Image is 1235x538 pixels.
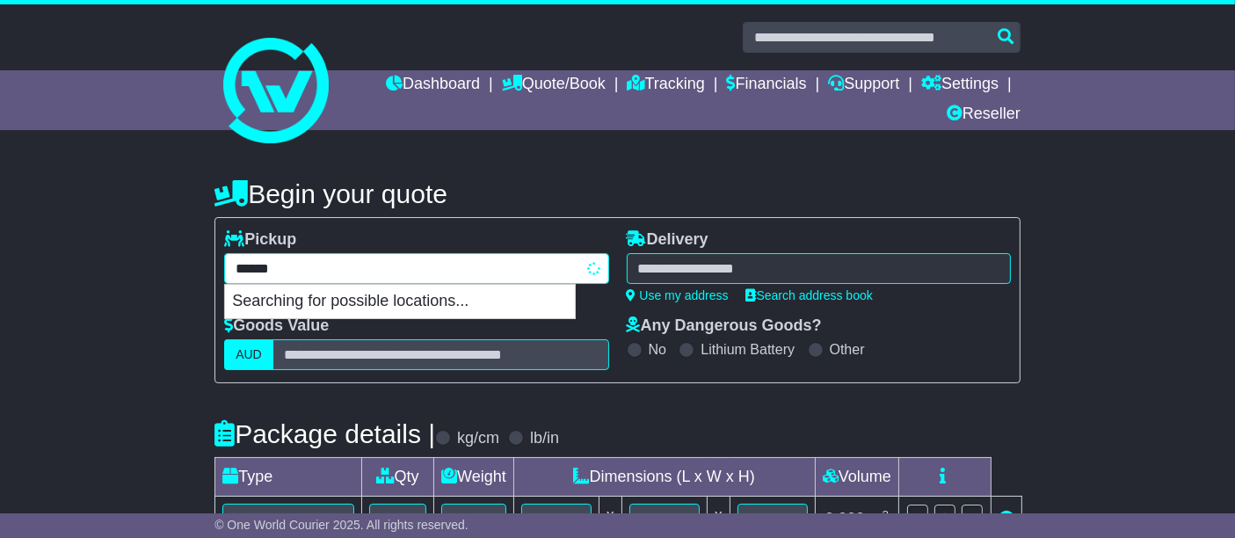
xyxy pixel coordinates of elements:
a: Settings [921,70,999,100]
span: m [869,510,890,527]
label: Any Dangerous Goods? [627,316,822,336]
a: Use my address [627,288,729,302]
span: © One World Courier 2025. All rights reserved. [214,518,469,532]
h4: Begin your quote [214,179,1021,208]
td: Type [215,458,362,497]
td: Weight [434,458,514,497]
label: Other [830,341,865,358]
sup: 3 [883,508,890,521]
a: Reseller [947,100,1021,130]
a: Financials [727,70,807,100]
label: AUD [224,339,273,370]
label: Goods Value [224,316,329,336]
label: No [649,341,666,358]
a: Quote/Book [502,70,606,100]
td: Dimensions (L x W x H) [513,458,815,497]
a: Tracking [628,70,705,100]
label: Pickup [224,230,296,250]
h4: Package details | [214,419,435,448]
span: 0.000 [825,510,865,527]
a: Remove this item [999,510,1014,527]
label: Delivery [627,230,708,250]
label: Lithium Battery [701,341,795,358]
a: Support [828,70,899,100]
a: Dashboard [386,70,480,100]
p: Searching for possible locations... [225,285,575,318]
typeahead: Please provide city [224,253,608,284]
a: Search address book [746,288,873,302]
td: Volume [815,458,898,497]
td: Qty [362,458,434,497]
label: kg/cm [457,429,499,448]
label: lb/in [530,429,559,448]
